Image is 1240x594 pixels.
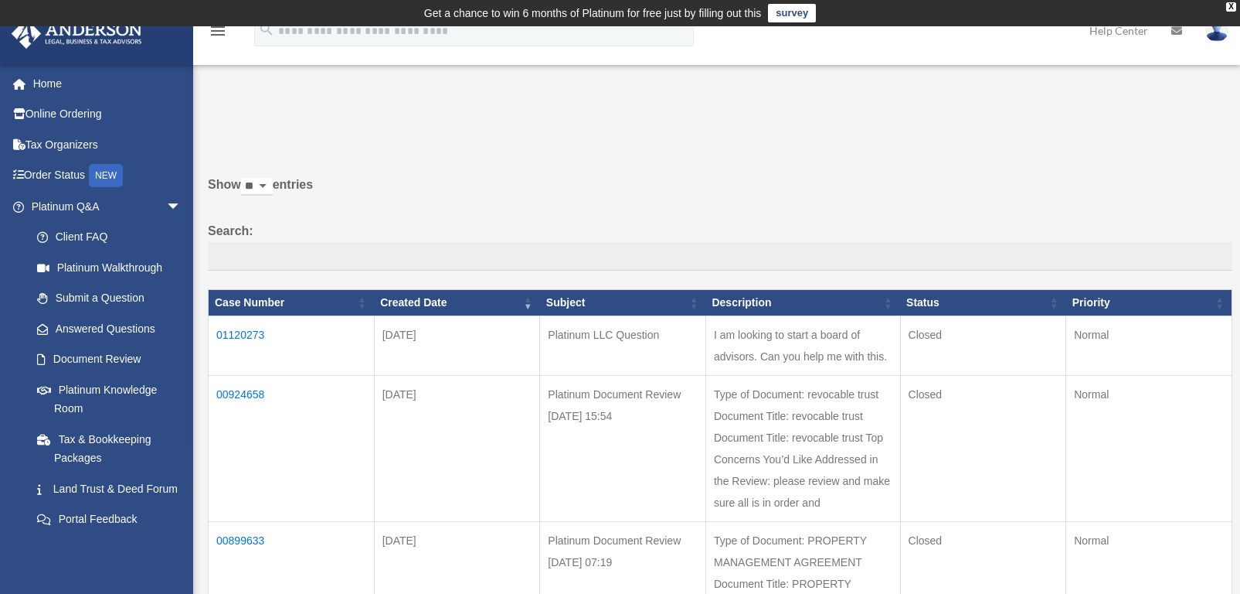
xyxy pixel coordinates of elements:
[11,99,205,130] a: Online Ordering
[22,252,197,283] a: Platinum Walkthrough
[208,174,1232,211] label: Show entries
[900,316,1066,375] td: Closed
[424,4,762,22] div: Get a chance to win 6 months of Platinum for free just by filling out this
[209,290,375,316] th: Case Number: activate to sort column ascending
[540,316,706,375] td: Platinum LLC Question
[374,375,540,521] td: [DATE]
[705,316,900,375] td: I am looking to start a board of advisors. Can you help me with this.
[1205,19,1228,42] img: User Pic
[22,222,197,253] a: Client FAQ
[258,21,275,38] i: search
[209,22,227,40] i: menu
[22,313,189,344] a: Answered Questions
[209,27,227,40] a: menu
[1066,290,1232,316] th: Priority: activate to sort column ascending
[705,290,900,316] th: Description: activate to sort column ascending
[208,242,1232,271] input: Search:
[166,191,197,223] span: arrow_drop_down
[7,19,147,49] img: Anderson Advisors Platinum Portal
[11,534,205,565] a: Digital Productsarrow_drop_down
[11,129,205,160] a: Tax Organizers
[209,316,375,375] td: 01120273
[166,534,197,566] span: arrow_drop_down
[22,473,197,504] a: Land Trust & Deed Forum
[374,316,540,375] td: [DATE]
[22,504,197,535] a: Portal Feedback
[540,290,706,316] th: Subject: activate to sort column ascending
[1066,316,1232,375] td: Normal
[22,283,197,314] a: Submit a Question
[705,375,900,521] td: Type of Document: revocable trust Document Title: revocable trust Document Title: revocable trust...
[900,290,1066,316] th: Status: activate to sort column ascending
[374,290,540,316] th: Created Date: activate to sort column ascending
[22,374,197,424] a: Platinum Knowledge Room
[241,178,273,196] select: Showentries
[89,164,123,187] div: NEW
[11,191,197,222] a: Platinum Q&Aarrow_drop_down
[1226,2,1236,12] div: close
[209,375,375,521] td: 00924658
[208,220,1232,271] label: Search:
[11,68,205,99] a: Home
[768,4,816,22] a: survey
[11,160,205,192] a: Order StatusNEW
[1066,375,1232,521] td: Normal
[22,344,197,375] a: Document Review
[22,424,197,473] a: Tax & Bookkeeping Packages
[900,375,1066,521] td: Closed
[540,375,706,521] td: Platinum Document Review [DATE] 15:54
